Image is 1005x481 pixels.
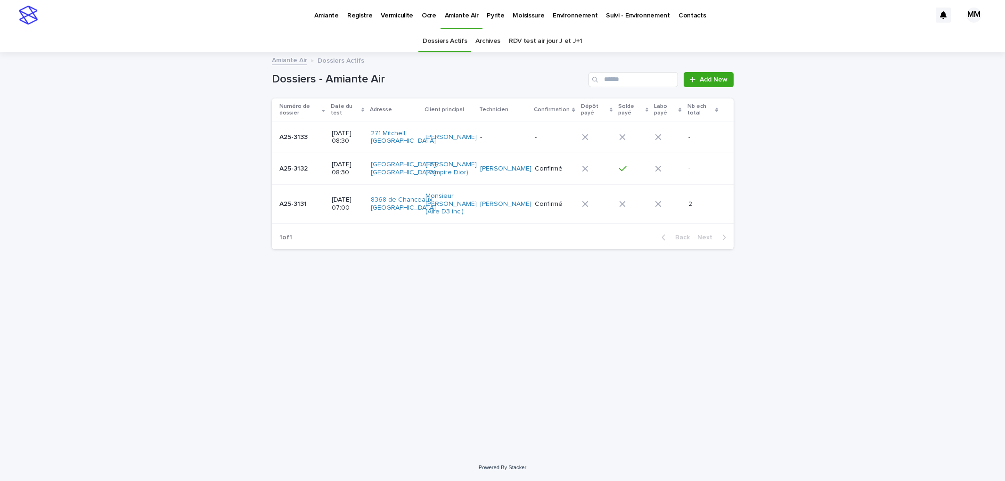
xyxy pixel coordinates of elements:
p: Confirmé [535,165,574,173]
a: Add New [684,72,733,87]
p: A25-3133 [279,131,310,141]
p: Confirmé [535,200,574,208]
h1: Dossiers - Amiante Air [272,73,585,86]
tr: A25-3133A25-3133 [DATE] 08:30271 Mitchell, [GEOGRAPHIC_DATA] [PERSON_NAME] ---- [272,122,734,153]
p: Labo payé [654,101,676,119]
tr: A25-3131A25-3131 [DATE] 07:008368 de Chanceaux, [GEOGRAPHIC_DATA] Monsieur [PERSON_NAME] (Aire D3... [272,184,734,223]
a: Powered By Stacker [479,465,526,470]
button: Back [654,233,694,242]
span: Next [697,234,718,241]
p: Dossiers Actifs [318,55,364,65]
a: 271 Mitchell, [GEOGRAPHIC_DATA] [371,130,436,146]
p: 2 [688,198,694,208]
p: - [688,131,692,141]
a: [PERSON_NAME] [425,133,477,141]
p: Date du test [331,101,360,119]
p: Adresse [370,105,392,115]
a: RDV test air jour J et J+1 [509,30,582,52]
div: MM [966,8,981,23]
button: Next [694,233,734,242]
p: [DATE] 08:30 [332,130,364,146]
span: Back [670,234,690,241]
tr: A25-3132A25-3132 [DATE] 08:30[GEOGRAPHIC_DATA], [GEOGRAPHIC_DATA] [PERSON_NAME] (Kampire Dior) [P... [272,153,734,185]
span: Add New [700,76,727,83]
p: Nb ech total [687,101,713,119]
p: - [480,133,527,141]
a: [GEOGRAPHIC_DATA], [GEOGRAPHIC_DATA] [371,161,437,177]
p: Technicien [479,105,508,115]
p: Confirmation [534,105,570,115]
img: stacker-logo-s-only.png [19,6,38,24]
a: Dossiers Actifs [423,30,467,52]
p: A25-3132 [279,163,310,173]
p: - [535,133,574,141]
a: [PERSON_NAME] (Kampire Dior) [425,161,477,177]
p: Solde payé [618,101,643,119]
p: [DATE] 08:30 [332,161,364,177]
p: [DATE] 07:00 [332,196,364,212]
a: Archives [475,30,500,52]
a: 8368 de Chanceaux, [GEOGRAPHIC_DATA] [371,196,436,212]
a: Amiante Air [272,54,307,65]
p: Dépôt payé [581,101,607,119]
p: Numéro de dossier [279,101,320,119]
p: A25-3131 [279,198,309,208]
p: Client principal [425,105,464,115]
p: - [688,163,692,173]
a: Monsieur [PERSON_NAME] (Aire D3 inc.) [425,192,477,216]
p: 1 of 1 [272,226,300,249]
a: [PERSON_NAME] [480,165,531,173]
input: Search [588,72,678,87]
a: [PERSON_NAME] [480,200,531,208]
